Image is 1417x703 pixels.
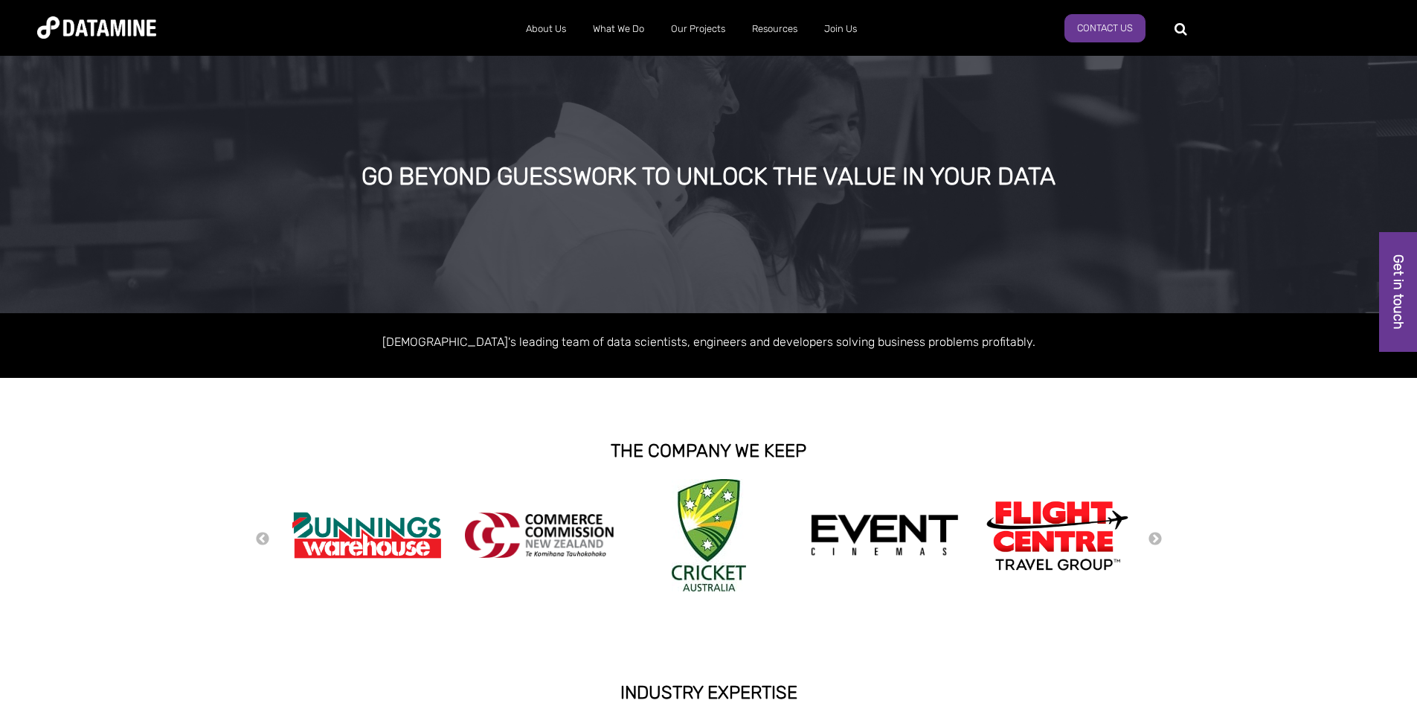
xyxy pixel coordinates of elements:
button: Previous [255,531,270,548]
img: Cricket Australia [672,479,746,591]
a: About Us [513,10,579,48]
div: GO BEYOND GUESSWORK TO UNLOCK THE VALUE IN YOUR DATA [161,164,1256,190]
strong: INDUSTRY EXPERTISE [620,682,797,703]
img: commercecommission [465,513,614,558]
img: Bunnings Warehouse [292,507,441,563]
a: Contact Us [1064,14,1146,42]
p: [DEMOGRAPHIC_DATA]'s leading team of data scientists, engineers and developers solving business p... [285,332,1133,352]
img: event cinemas [810,514,959,557]
a: Join Us [811,10,870,48]
a: Get in touch [1379,232,1417,352]
img: Datamine [37,16,156,39]
strong: THE COMPANY WE KEEP [611,440,806,461]
img: Flight Centre [983,497,1131,574]
a: Resources [739,10,811,48]
button: Next [1148,531,1163,548]
a: Our Projects [658,10,739,48]
a: What We Do [579,10,658,48]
